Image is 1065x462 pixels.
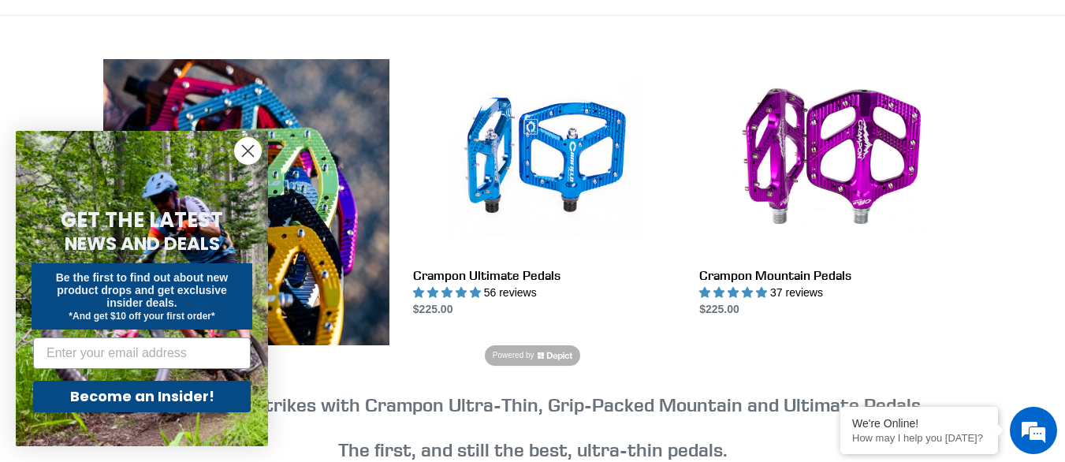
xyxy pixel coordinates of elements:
span: NEWS AND DEALS [65,231,220,256]
img: Content block image [103,59,389,345]
span: *And get $10 off your first order* [69,311,214,322]
button: Close dialog [234,137,262,165]
button: Become an Insider! [33,381,251,412]
span: Be the first to find out about new product drops and get exclusive insider deals. [56,271,229,309]
p: How may I help you today? [852,432,986,444]
div: We're Online! [852,417,986,430]
span: Powered by [493,349,534,361]
strong: Crush Pedal Strikes with Crampon Ultra-Thin, Grip-Packed Mountain and Ultimate Pedals [144,393,921,416]
input: Enter your email address [33,337,251,369]
h3: The first, and still the best, ultra-thin pedals. [103,393,963,461]
span: GET THE LATEST [61,206,223,234]
a: Powered by [485,345,580,366]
